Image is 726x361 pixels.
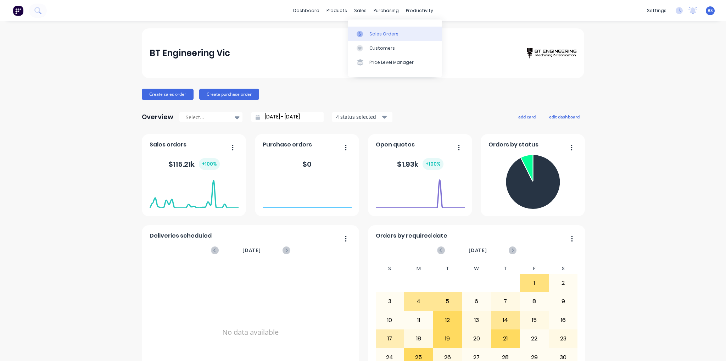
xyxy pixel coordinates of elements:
[491,311,520,329] div: 14
[404,263,433,274] div: M
[462,293,491,310] div: 6
[13,5,23,16] img: Factory
[488,140,538,149] span: Orders by status
[434,293,462,310] div: 5
[376,232,447,240] span: Orders by required date
[433,263,462,274] div: T
[348,27,442,41] a: Sales Orders
[142,110,173,124] div: Overview
[549,274,577,292] div: 2
[168,158,220,170] div: $ 115.21k
[491,293,520,310] div: 7
[544,112,584,121] button: edit dashboard
[142,89,194,100] button: Create sales order
[348,55,442,70] a: Price Level Manager
[323,5,351,16] div: products
[514,112,540,121] button: add card
[549,311,577,329] div: 16
[348,41,442,55] a: Customers
[263,140,312,149] span: Purchase orders
[397,158,443,170] div: $ 1.93k
[462,330,491,348] div: 20
[376,311,404,329] div: 10
[462,311,491,329] div: 13
[708,7,713,14] span: BS
[520,311,548,329] div: 15
[520,330,548,348] div: 22
[423,158,443,170] div: + 100 %
[242,246,261,254] span: [DATE]
[332,112,392,122] button: 4 status selected
[375,263,404,274] div: S
[404,330,433,348] div: 18
[469,246,487,254] span: [DATE]
[370,5,402,16] div: purchasing
[549,330,577,348] div: 23
[462,263,491,274] div: W
[404,293,433,310] div: 4
[150,46,230,60] div: BT Engineering Vic
[376,293,404,310] div: 3
[302,159,312,170] div: $ 0
[643,5,670,16] div: settings
[549,293,577,310] div: 9
[434,311,462,329] div: 12
[527,48,576,59] img: BT Engineering Vic
[434,330,462,348] div: 19
[369,31,398,37] div: Sales Orders
[402,5,437,16] div: productivity
[290,5,323,16] a: dashboard
[491,263,520,274] div: T
[369,59,414,66] div: Price Level Manager
[376,140,415,149] span: Open quotes
[351,5,370,16] div: sales
[491,330,520,348] div: 21
[150,140,186,149] span: Sales orders
[520,274,548,292] div: 1
[199,89,259,100] button: Create purchase order
[336,113,381,121] div: 4 status selected
[199,158,220,170] div: + 100 %
[369,45,395,51] div: Customers
[376,330,404,348] div: 17
[404,311,433,329] div: 11
[520,263,549,274] div: F
[520,293,548,310] div: 8
[549,263,578,274] div: S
